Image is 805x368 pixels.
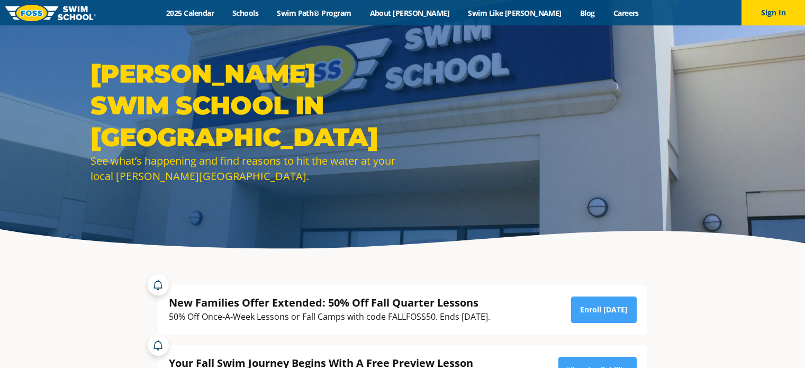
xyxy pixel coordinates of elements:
[571,8,604,18] a: Blog
[91,153,397,184] div: See what’s happening and find reasons to hit the water at your local [PERSON_NAME][GEOGRAPHIC_DATA].
[169,310,490,324] div: 50% Off Once-A-Week Lessons or Fall Camps with code FALLFOSS50. Ends [DATE].
[5,5,96,21] img: FOSS Swim School Logo
[268,8,360,18] a: Swim Path® Program
[459,8,571,18] a: Swim Like [PERSON_NAME]
[360,8,459,18] a: About [PERSON_NAME]
[91,58,397,153] h1: [PERSON_NAME] Swim School in [GEOGRAPHIC_DATA]
[169,295,490,310] div: New Families Offer Extended: 50% Off Fall Quarter Lessons
[157,8,223,18] a: 2025 Calendar
[571,297,637,323] a: Enroll [DATE]
[604,8,648,18] a: Careers
[223,8,268,18] a: Schools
